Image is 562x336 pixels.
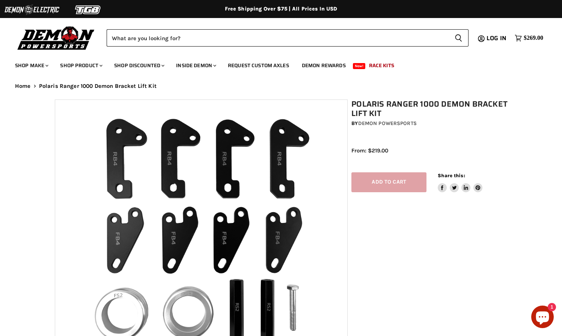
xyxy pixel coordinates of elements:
span: $269.00 [524,35,543,42]
span: From: $219.00 [351,147,388,154]
a: Log in [483,35,511,42]
ul: Main menu [9,55,541,73]
a: Demon Powersports [358,120,417,127]
h1: Polaris Ranger 1000 Demon Bracket Lift Kit [351,99,511,118]
a: Inside Demon [170,58,221,73]
input: Search [107,29,449,47]
form: Product [107,29,469,47]
a: Demon Rewards [296,58,351,73]
a: Shop Product [54,58,107,73]
span: Polaris Ranger 1000 Demon Bracket Lift Kit [39,83,157,89]
img: Demon Electric Logo 2 [4,3,60,17]
img: Demon Powersports [15,24,97,51]
a: Shop Make [9,58,53,73]
img: TGB Logo 2 [60,3,116,17]
aside: Share this: [438,172,482,192]
span: Log in [487,33,506,43]
span: Share this: [438,173,465,178]
a: Shop Discounted [108,58,169,73]
span: New! [353,63,366,69]
a: $269.00 [511,33,547,44]
inbox-online-store-chat: Shopify online store chat [529,306,556,330]
a: Home [15,83,31,89]
div: by [351,119,511,128]
button: Search [449,29,469,47]
a: Request Custom Axles [222,58,295,73]
a: Race Kits [363,58,400,73]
